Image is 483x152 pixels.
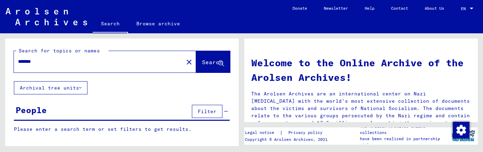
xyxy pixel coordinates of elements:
[251,56,471,85] h1: Welcome to the Online Archive of the Arolsen Archives!
[202,59,223,66] span: Search
[461,6,468,11] span: EN
[450,127,476,144] img: yv_logo.png
[283,129,331,136] a: Privacy policy
[128,15,188,32] a: Browse archive
[14,81,87,94] button: Archival tree units
[14,126,230,133] p: Please enter a search term or set filters to get results.
[182,55,196,69] button: Clear
[6,8,87,25] img: Arolsen_neg.svg
[245,129,280,136] a: Legal notice
[245,136,331,143] p: Copyright © Arolsen Archives, 2021
[360,123,449,136] p: The Arolsen Archives online collections
[251,90,471,134] p: The Arolsen Archives are an international center on Nazi [MEDICAL_DATA] with the world’s most ext...
[19,48,100,54] mat-label: Search for topics or names
[93,15,128,33] a: Search
[360,136,449,148] p: have been realized in partnership with
[185,58,193,66] mat-icon: close
[196,51,230,73] button: Search
[16,104,47,116] div: People
[198,108,217,115] span: Filter
[245,129,331,136] div: |
[192,105,222,118] button: Filter
[453,122,469,138] img: Change consent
